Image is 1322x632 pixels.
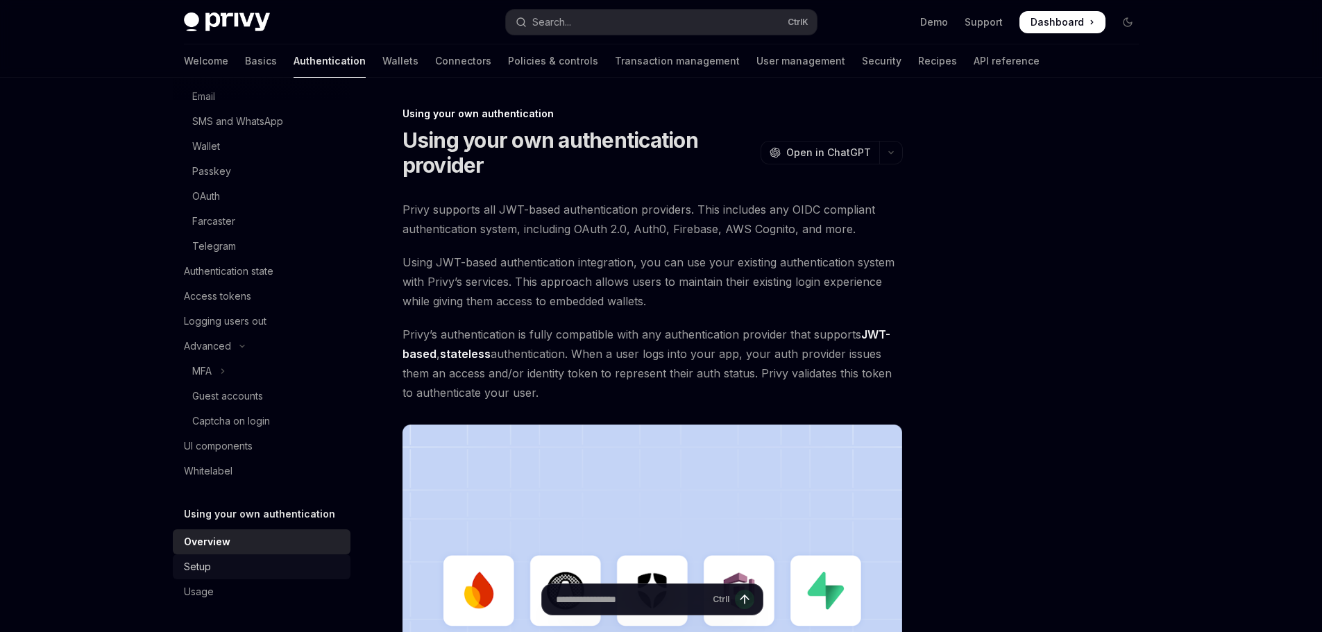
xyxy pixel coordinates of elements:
[173,384,350,409] a: Guest accounts
[402,200,903,239] span: Privy supports all JWT-based authentication providers. This includes any OIDC compliant authentic...
[965,15,1003,29] a: Support
[192,238,236,255] div: Telegram
[402,107,903,121] div: Using your own authentication
[192,413,270,429] div: Captcha on login
[402,325,903,402] span: Privy’s authentication is fully compatible with any authentication provider that supports , authe...
[1031,15,1084,29] span: Dashboard
[173,109,350,134] a: SMS and WhatsApp
[192,163,231,180] div: Passkey
[556,584,707,615] input: Ask a question...
[184,263,273,280] div: Authentication state
[192,113,283,130] div: SMS and WhatsApp
[735,590,754,609] button: Send message
[184,12,270,32] img: dark logo
[192,388,263,404] div: Guest accounts
[184,558,211,575] div: Setup
[173,434,350,459] a: UI components
[184,288,251,305] div: Access tokens
[173,184,350,209] a: OAuth
[173,579,350,604] a: Usage
[918,44,957,78] a: Recipes
[761,141,879,164] button: Open in ChatGPT
[184,583,214,600] div: Usage
[173,159,350,184] a: Passkey
[862,44,901,78] a: Security
[184,463,232,479] div: Whitelabel
[173,134,350,159] a: Wallet
[508,44,598,78] a: Policies & controls
[173,234,350,259] a: Telegram
[786,146,871,160] span: Open in ChatGPT
[184,313,266,330] div: Logging users out
[245,44,277,78] a: Basics
[173,359,350,384] button: Toggle MFA section
[192,188,220,205] div: OAuth
[192,363,212,379] div: MFA
[532,14,571,31] div: Search...
[1019,11,1105,33] a: Dashboard
[173,309,350,334] a: Logging users out
[173,529,350,554] a: Overview
[382,44,418,78] a: Wallets
[184,338,231,355] div: Advanced
[173,284,350,309] a: Access tokens
[440,347,491,361] a: stateless
[173,459,350,484] a: Whitelabel
[788,17,808,28] span: Ctrl K
[435,44,491,78] a: Connectors
[402,253,903,311] span: Using JWT-based authentication integration, you can use your existing authentication system with ...
[173,209,350,234] a: Farcaster
[756,44,845,78] a: User management
[506,10,817,35] button: Open search
[402,128,755,178] h1: Using your own authentication provider
[173,554,350,579] a: Setup
[192,138,220,155] div: Wallet
[974,44,1040,78] a: API reference
[184,438,253,454] div: UI components
[1117,11,1139,33] button: Toggle dark mode
[173,409,350,434] a: Captcha on login
[184,506,335,522] h5: Using your own authentication
[173,259,350,284] a: Authentication state
[173,334,350,359] button: Toggle Advanced section
[294,44,366,78] a: Authentication
[184,44,228,78] a: Welcome
[920,15,948,29] a: Demo
[615,44,740,78] a: Transaction management
[192,213,235,230] div: Farcaster
[184,533,230,550] div: Overview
